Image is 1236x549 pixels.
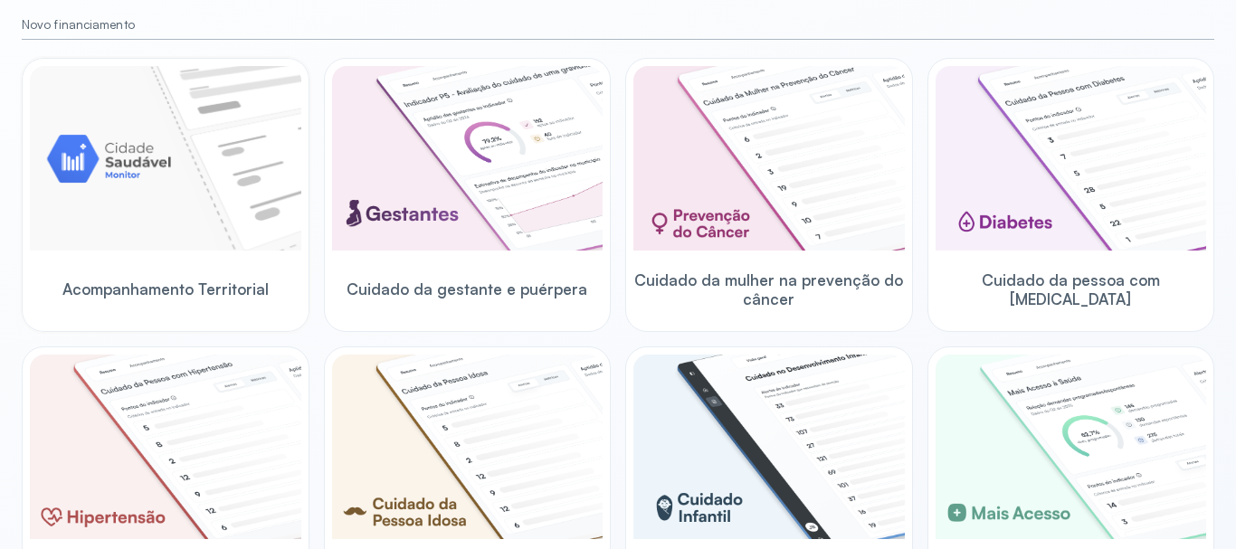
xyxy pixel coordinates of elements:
img: pregnants.png [332,66,604,251]
small: Novo financiamento [22,17,1214,33]
img: elderly.png [332,355,604,539]
span: Acompanhamento Territorial [62,279,269,298]
img: hypertension.png [30,355,301,539]
img: diabetics.png [936,66,1207,251]
span: Cuidado da gestante e puérpera [347,279,587,298]
span: Cuidado da mulher na prevenção do câncer [633,270,905,309]
img: child-development.png [633,355,905,539]
img: placeholder-module-ilustration.png [30,66,301,251]
span: Cuidado da pessoa com [MEDICAL_DATA] [936,270,1207,309]
img: woman-cancer-prevention-care.png [633,66,905,251]
img: healthcare-greater-access.png [936,355,1207,539]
